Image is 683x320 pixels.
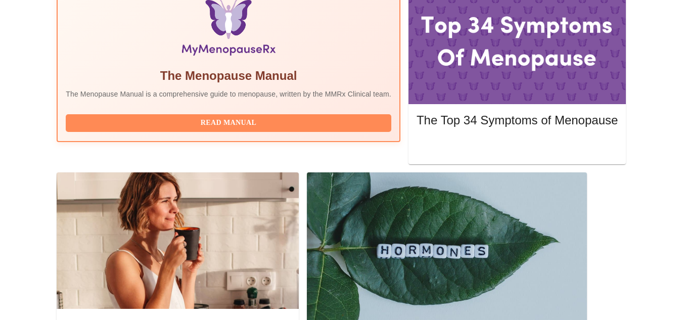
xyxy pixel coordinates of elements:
span: Read Manual [76,117,381,129]
button: Read Manual [66,114,391,132]
a: Read More [417,142,620,150]
h5: The Top 34 Symptoms of Menopause [417,112,618,128]
p: The Menopause Manual is a comprehensive guide to menopause, written by the MMRx Clinical team. [66,89,391,99]
button: Read More [417,138,618,156]
h5: The Menopause Manual [66,68,391,84]
span: Read More [427,141,608,153]
a: Read Manual [66,118,394,126]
